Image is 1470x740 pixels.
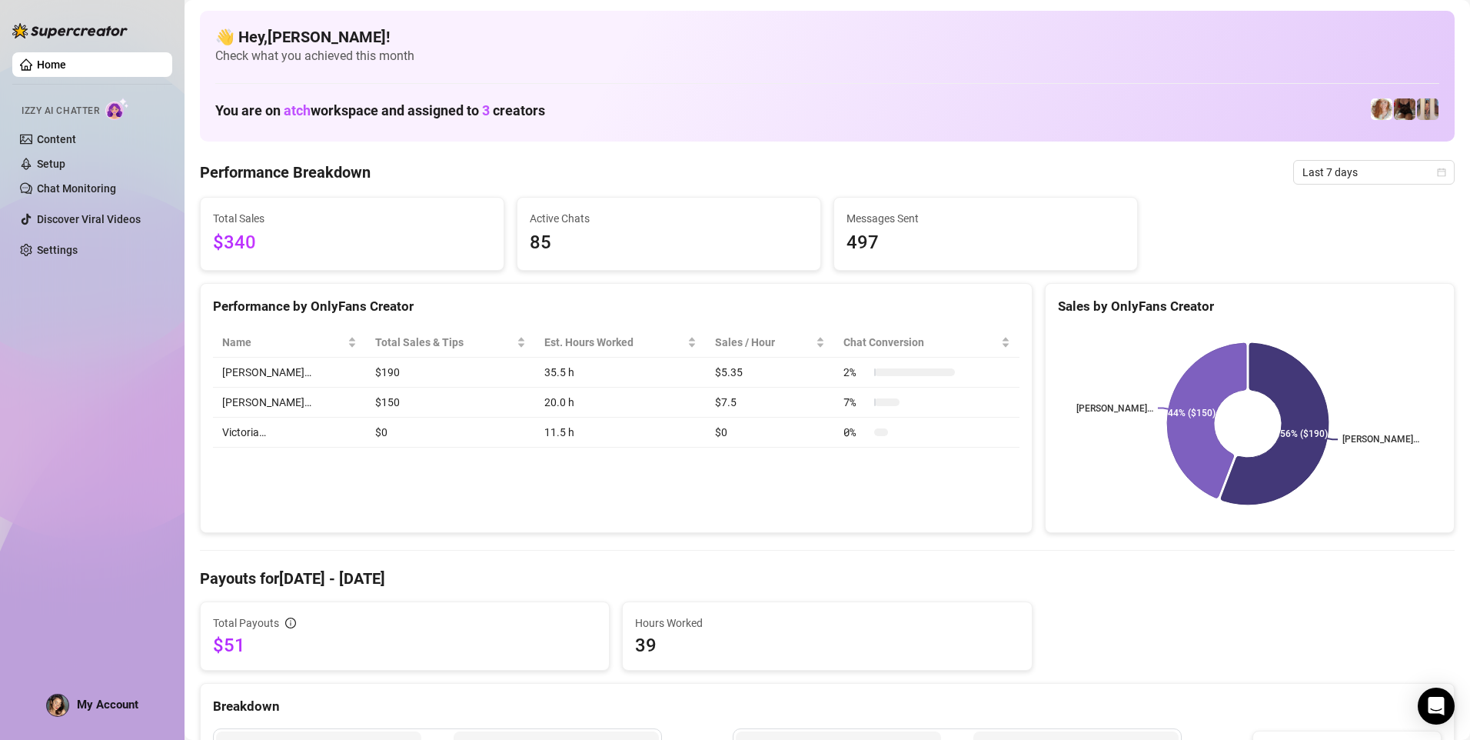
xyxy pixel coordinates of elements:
[215,102,545,119] h1: You are on workspace and assigned to creators
[37,133,76,145] a: Content
[635,633,1019,658] span: 39
[47,695,68,716] img: ACg8ocLTEvCt3hJ8QEEPNrLGI1uTCDR0WHey5DwPMw6CUD9JsDc62UQ=s96-c
[535,358,706,388] td: 35.5 h
[375,334,514,351] span: Total Sales & Tips
[37,213,141,225] a: Discover Viral Videos
[1394,98,1415,120] img: Lily Rhyia
[213,418,366,448] td: Victoria…
[105,98,129,120] img: AI Chatter
[37,58,66,71] a: Home
[535,418,706,448] td: 11.5 h
[12,23,128,38] img: logo-BBDzfeDw.svg
[213,696,1442,717] div: Breakdown
[1342,435,1419,445] text: [PERSON_NAME]…
[530,210,808,227] span: Active Chats
[1417,98,1438,120] img: Victoria
[535,388,706,418] td: 20.0 h
[482,102,490,118] span: 3
[530,228,808,258] span: 85
[366,418,535,448] td: $0
[1418,688,1455,725] div: Open Intercom Messenger
[213,358,366,388] td: [PERSON_NAME]…
[846,228,1125,258] span: 497
[284,102,311,118] span: atch
[77,698,138,712] span: My Account
[843,364,868,381] span: 2 %
[37,182,116,195] a: Chat Monitoring
[366,388,535,418] td: $150
[215,26,1439,48] h4: 👋 Hey, [PERSON_NAME] !
[706,328,835,358] th: Sales / Hour
[635,615,1019,632] span: Hours Worked
[834,328,1019,358] th: Chat Conversion
[200,162,371,183] h4: Performance Breakdown
[37,158,65,170] a: Setup
[1371,98,1392,120] img: Amy Pond
[706,358,835,388] td: $5.35
[715,334,813,351] span: Sales / Hour
[213,633,597,658] span: $51
[846,210,1125,227] span: Messages Sent
[1076,403,1153,414] text: [PERSON_NAME]…
[213,388,366,418] td: [PERSON_NAME]…
[222,334,344,351] span: Name
[706,418,835,448] td: $0
[200,568,1455,589] h4: Payouts for [DATE] - [DATE]
[843,424,868,441] span: 0 %
[285,618,296,628] span: info-circle
[213,210,491,227] span: Total Sales
[213,228,491,258] span: $340
[1437,168,1446,177] span: calendar
[213,328,366,358] th: Name
[706,388,835,418] td: $7.5
[37,244,78,256] a: Settings
[843,394,868,411] span: 7 %
[1058,296,1442,317] div: Sales by OnlyFans Creator
[22,104,99,118] span: Izzy AI Chatter
[213,296,1019,317] div: Performance by OnlyFans Creator
[366,358,535,388] td: $190
[215,48,1439,65] span: Check what you achieved this month
[366,328,535,358] th: Total Sales & Tips
[843,334,997,351] span: Chat Conversion
[544,334,684,351] div: Est. Hours Worked
[1302,161,1445,184] span: Last 7 days
[213,615,279,632] span: Total Payouts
